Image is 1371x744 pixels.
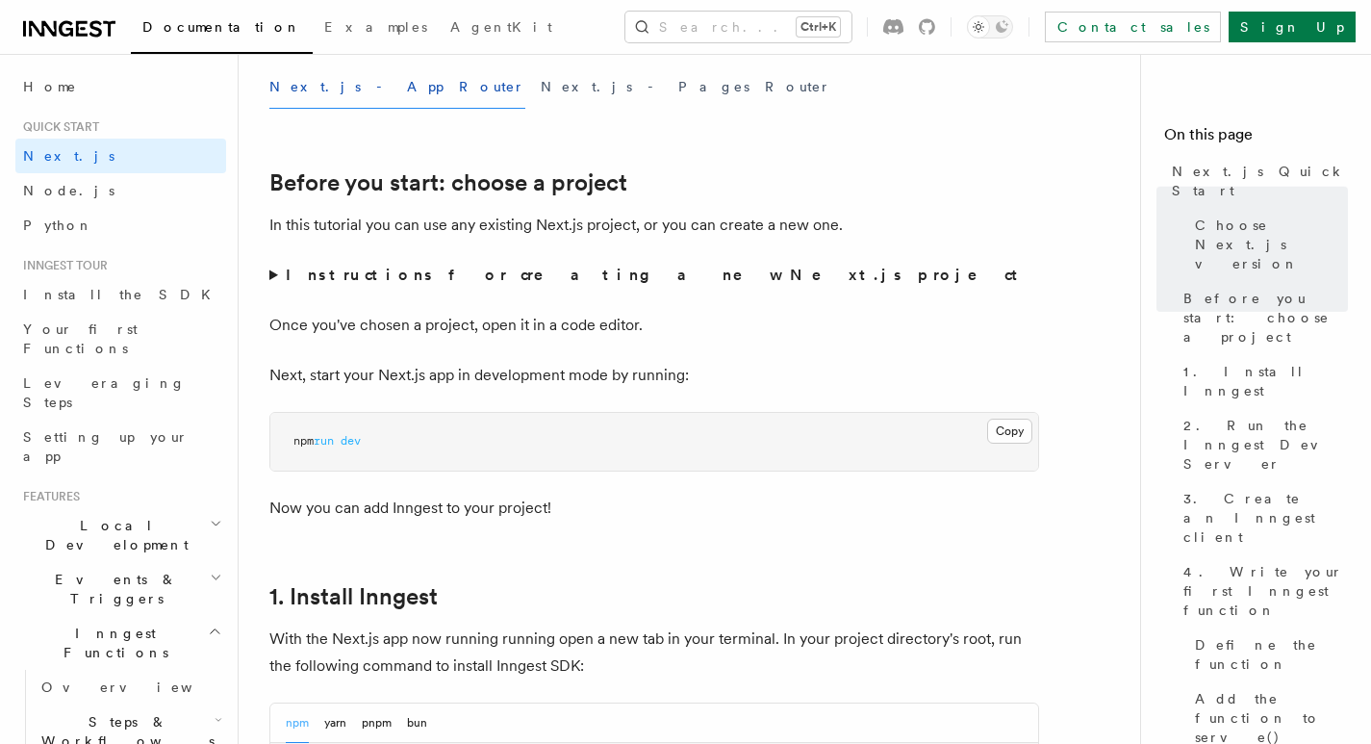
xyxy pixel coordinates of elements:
[34,670,226,705] a: Overview
[15,562,226,616] button: Events & Triggers
[1183,562,1348,620] span: 4. Write your first Inngest function
[286,704,309,743] button: npm
[15,624,208,662] span: Inngest Functions
[15,69,226,104] a: Home
[541,65,831,109] button: Next.js - Pages Router
[269,169,627,196] a: Before you start: choose a project
[15,139,226,173] a: Next.js
[15,312,226,366] a: Your first Functions
[1187,208,1348,281] a: Choose Next.js version
[269,495,1039,522] p: Now you can add Inngest to your project!
[1176,354,1348,408] a: 1. Install Inngest
[23,429,189,464] span: Setting up your app
[15,366,226,420] a: Leveraging Steps
[1195,216,1348,273] span: Choose Next.js version
[987,419,1032,444] button: Copy
[15,616,226,670] button: Inngest Functions
[269,626,1039,680] p: With the Next.js app now running running open a new tab in your terminal. In your project directo...
[324,19,427,35] span: Examples
[1045,12,1221,42] a: Contact sales
[967,15,1013,38] button: Toggle dark mode
[439,6,564,52] a: AgentKit
[23,218,93,233] span: Python
[1176,281,1348,354] a: Before you start: choose a project
[293,434,314,448] span: npm
[286,266,1026,284] strong: Instructions for creating a new Next.js project
[23,148,114,164] span: Next.js
[41,680,240,695] span: Overview
[313,6,439,52] a: Examples
[1183,362,1348,400] span: 1. Install Inngest
[269,65,525,109] button: Next.js - App Router
[23,77,77,96] span: Home
[625,12,851,42] button: Search...Ctrl+K
[1187,628,1348,681] a: Define the function
[23,375,186,410] span: Leveraging Steps
[314,434,334,448] span: run
[15,119,99,135] span: Quick start
[269,212,1039,239] p: In this tutorial you can use any existing Next.js project, or you can create a new one.
[324,704,346,743] button: yarn
[1164,123,1348,154] h4: On this page
[15,258,108,273] span: Inngest tour
[269,262,1039,289] summary: Instructions for creating a new Next.js project
[23,321,138,356] span: Your first Functions
[1183,289,1348,346] span: Before you start: choose a project
[1183,416,1348,474] span: 2. Run the Inngest Dev Server
[15,489,80,504] span: Features
[362,704,392,743] button: pnpm
[15,277,226,312] a: Install the SDK
[15,508,226,562] button: Local Development
[269,312,1039,339] p: Once you've chosen a project, open it in a code editor.
[269,362,1039,389] p: Next, start your Next.js app in development mode by running:
[341,434,361,448] span: dev
[1195,635,1348,674] span: Define the function
[131,6,313,54] a: Documentation
[1229,12,1356,42] a: Sign Up
[15,516,210,554] span: Local Development
[797,17,840,37] kbd: Ctrl+K
[23,183,114,198] span: Node.js
[1183,489,1348,547] span: 3. Create an Inngest client
[1176,554,1348,628] a: 4. Write your first Inngest function
[1176,408,1348,481] a: 2. Run the Inngest Dev Server
[450,19,552,35] span: AgentKit
[407,704,427,743] button: bun
[1164,154,1348,208] a: Next.js Quick Start
[15,208,226,243] a: Python
[269,583,438,610] a: 1. Install Inngest
[23,287,222,302] span: Install the SDK
[15,420,226,474] a: Setting up your app
[1172,162,1348,200] span: Next.js Quick Start
[1176,481,1348,554] a: 3. Create an Inngest client
[142,19,301,35] span: Documentation
[15,173,226,208] a: Node.js
[15,570,210,608] span: Events & Triggers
